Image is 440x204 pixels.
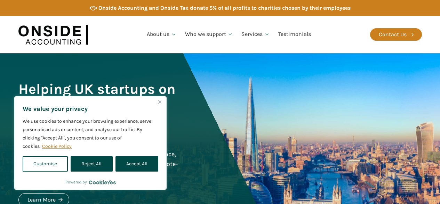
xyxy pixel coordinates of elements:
button: Customise [23,156,68,172]
img: Close [158,100,161,104]
a: Cookie Policy [42,143,72,150]
a: Services [237,23,274,46]
a: About us [143,23,181,46]
h1: Helping UK startups on their growth journey [18,80,180,118]
div: Onside Accounting and Onside Tax donate 5% of all profits to charities chosen by their employees [98,3,351,13]
a: Who we support [181,23,238,46]
p: We use cookies to enhance your browsing experience, serve personalised ads or content, and analys... [23,117,158,151]
img: Onside Accounting [18,21,88,48]
div: We value your privacy [14,96,167,190]
a: Visit CookieYes website [89,180,116,184]
button: Close [155,98,164,106]
a: Contact Us [370,28,422,41]
div: Powered by [65,179,116,186]
button: Accept All [115,156,158,172]
button: Reject All [71,156,112,172]
p: We value your privacy [23,105,158,113]
div: Contact Us [379,30,407,39]
a: Testimonials [274,23,315,46]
